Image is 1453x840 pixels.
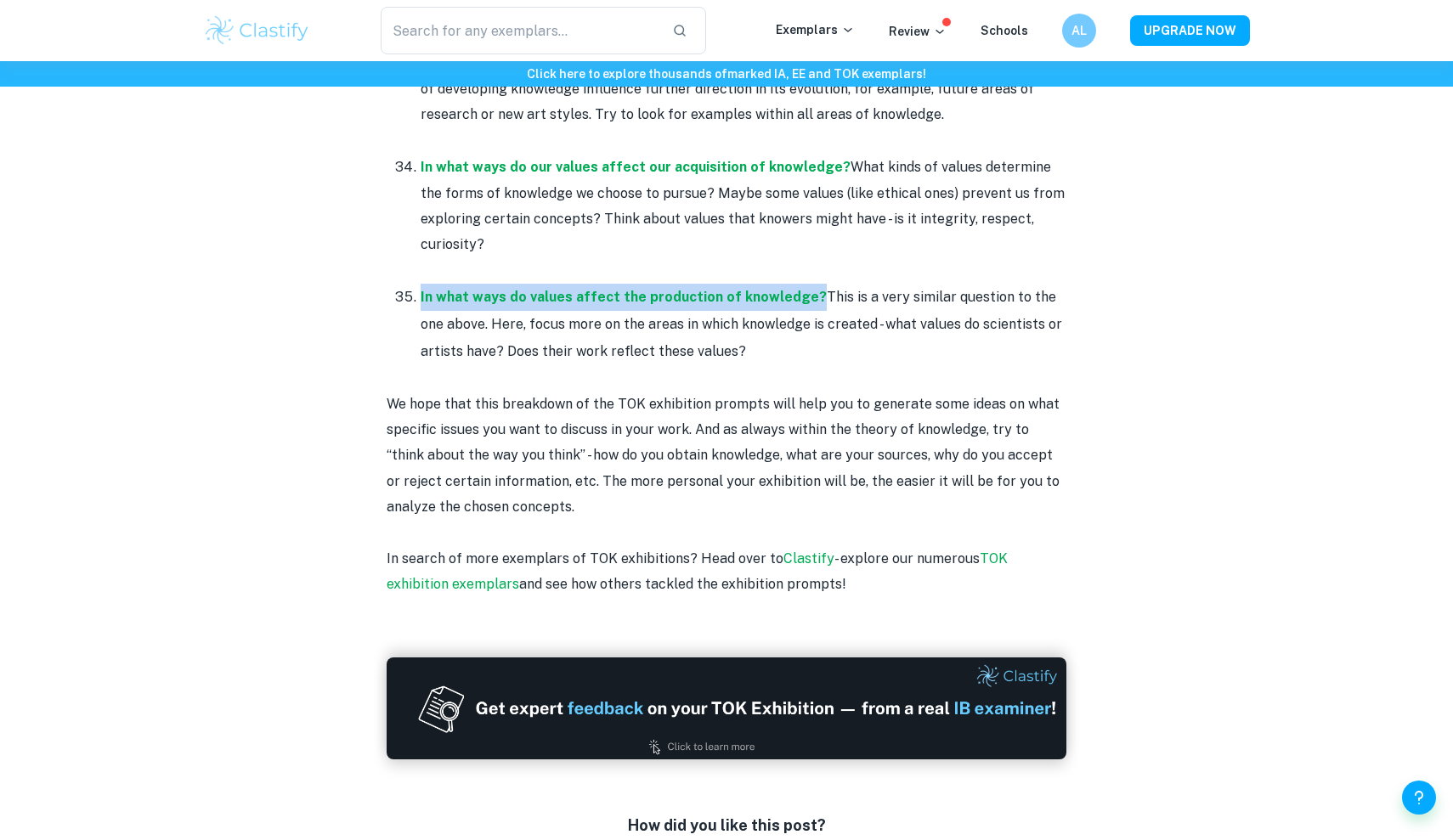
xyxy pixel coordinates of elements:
[1402,781,1436,815] button: Help and Feedback
[203,14,311,48] img: Clastify logo
[421,51,1066,128] p: Sometimes historical pathways of developing knowledge influence further direction in its evolutio...
[387,546,1066,598] p: In search of more exemplars of TOK exhibitions? Head over to - explore our numerous and see how o...
[889,22,947,41] p: Review
[421,289,827,305] a: In what ways do values affect the production of knowledge?
[776,20,855,39] p: Exemplars
[628,814,826,837] h6: How did you like this post?
[1070,21,1089,40] h6: AL
[387,392,1066,521] p: We hope that this breakdown of the TOK exhibition prompts will help you to generate some ideas on...
[421,284,1066,365] li: This is a very similar question to the one above. Here, focus more on the areas in which knowledg...
[3,65,1450,83] h6: Click here to explore thousands of marked IA, EE and TOK exemplars !
[1062,14,1096,48] button: AL
[387,657,1066,759] img: Ad
[421,155,1066,258] p: What kinds of values determine the forms of knowledge we choose to pursue? Maybe some values (lik...
[981,24,1028,37] a: Schools
[1130,15,1250,46] button: UPGRADE NOW
[783,550,834,567] a: Clastify
[421,159,851,175] a: In what ways do our values affect our acquisition of knowledge?
[381,7,659,54] input: Search for any exemplars...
